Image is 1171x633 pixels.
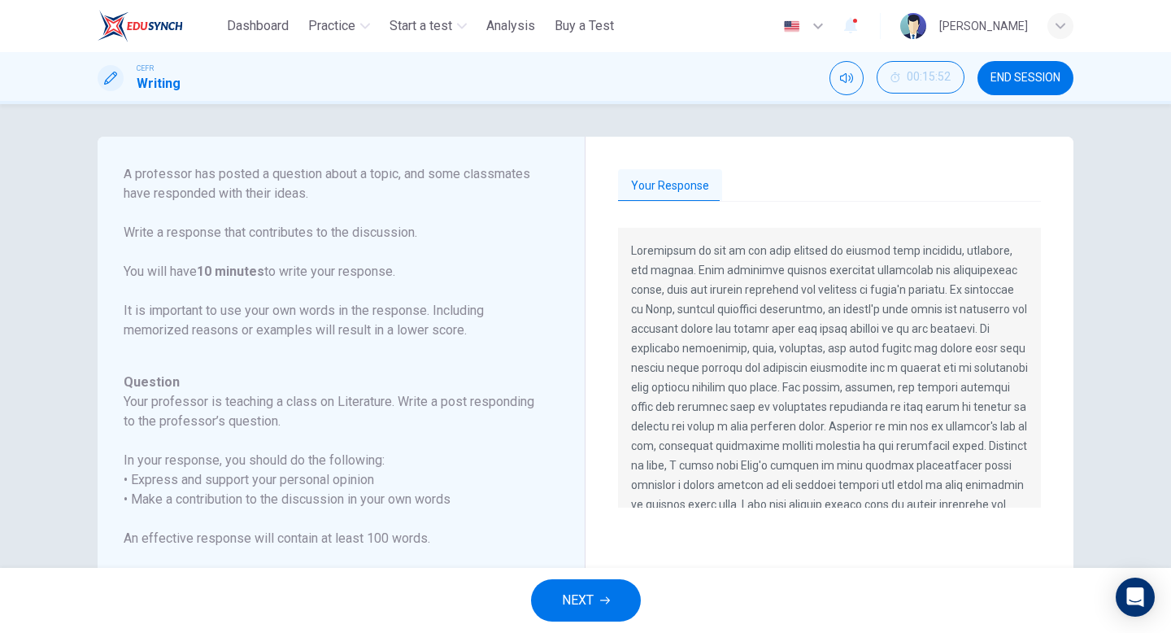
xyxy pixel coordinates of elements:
[781,20,802,33] img: en
[124,392,539,431] h6: Your professor is teaching a class on Literature. Write a post responding to the professor’s ques...
[877,61,964,94] button: 00:15:52
[548,11,620,41] button: Buy a Test
[1116,578,1155,617] div: Open Intercom Messenger
[977,61,1073,95] button: END SESSION
[220,11,295,41] button: Dashboard
[124,106,539,360] h6: Directions
[480,11,542,41] button: Analysis
[486,16,535,36] span: Analysis
[390,16,452,36] span: Start a test
[555,16,614,36] span: Buy a Test
[98,10,183,42] img: ELTC logo
[227,16,289,36] span: Dashboard
[900,13,926,39] img: Profile picture
[531,579,641,622] button: NEXT
[98,10,220,42] a: ELTC logo
[137,63,154,74] span: CEFR
[829,61,864,95] div: Mute
[197,264,264,279] b: 10 minutes
[877,61,964,95] div: Hide
[308,16,355,36] span: Practice
[618,169,722,203] button: Your Response
[124,125,539,340] p: For this task, you will read an online discussion. A professor has posted a question about a topi...
[383,11,473,41] button: Start a test
[618,169,1041,203] div: basic tabs example
[631,241,1028,612] p: Loremipsum do sit am con adip elitsed do eiusmod temp incididu, utlabore, etd magnaa. Enim admini...
[990,72,1060,85] span: END SESSION
[124,529,539,548] h6: An effective response will contain at least 100 words.
[124,451,539,509] h6: In your response, you should do the following: • Express and support your personal opinion • Make...
[939,16,1028,36] div: [PERSON_NAME]
[907,71,951,84] span: 00:15:52
[302,11,377,41] button: Practice
[124,373,539,392] h6: Question
[562,589,594,612] span: NEXT
[137,74,181,94] h1: Writing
